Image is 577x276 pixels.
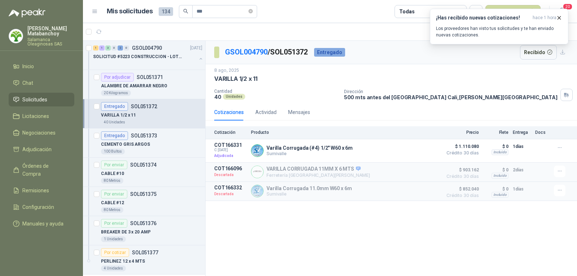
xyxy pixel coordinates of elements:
p: Descartada [214,171,247,179]
button: Recibido [520,45,557,60]
p: Adjudicada [214,152,247,159]
span: 20 [563,3,573,10]
a: Por cotizarSOL051377PERLINEZ 12 x 4 MTS4 Unidades [83,245,205,275]
a: Por enviarSOL051374CABLE #1080 Metros [83,158,205,187]
p: 2 días [513,166,531,174]
button: 20 [555,5,568,18]
p: Sumivalle [267,191,352,197]
a: Configuración [9,200,74,214]
div: 40 Unidades [101,119,128,125]
a: EntregadoSOL051373CEMENTO GRIS ARGOS100 Bultos [83,128,205,158]
p: COT166096 [214,166,247,171]
p: Precio [443,130,479,135]
div: Incluido [492,173,508,179]
p: VARILLA 1/2 x 11 [214,75,257,83]
img: Company Logo [251,185,263,197]
div: Todas [399,8,414,16]
p: SOL051374 [130,162,157,167]
a: GSOL004790 [225,48,268,56]
div: Cotizaciones [214,108,244,116]
div: 3 [105,45,111,51]
div: 2 [118,45,123,51]
div: Entregado [101,131,128,140]
p: 1 días [513,185,531,193]
div: 1 [93,45,98,51]
div: 1 Unidades [101,236,126,242]
p: Los proveedores han visto tus solicitudes y te han enviado nuevas cotizaciones. [436,25,562,38]
div: Por enviar [101,219,127,228]
span: Solicitudes [22,96,47,104]
span: Inicio [22,62,34,70]
p: Cantidad [214,89,338,94]
p: CABLE #12 [101,200,124,206]
div: 20 Kilogramos [101,90,131,96]
p: Docs [535,130,550,135]
p: BREAKER DE 3 x 20 AMP [101,229,150,236]
div: Por enviar [101,161,127,169]
h1: Mis solicitudes [107,6,153,17]
p: [PERSON_NAME] Matabanchoy [27,26,74,36]
a: Chat [9,76,74,90]
div: Mensajes [288,108,310,116]
p: 1 días [513,142,531,151]
div: Por cotizar [101,248,129,257]
div: Por adjudicar [101,73,134,82]
p: / SOL051372 [225,47,308,58]
span: 134 [159,7,173,16]
p: Varilla Corrugada 11.0mm W60 x 6m [267,185,352,191]
span: $ 1.110.080 [443,142,479,151]
div: Actividad [255,108,277,116]
p: COT166332 [214,185,247,190]
p: CABLE #10 [101,170,124,177]
span: Crédito 30 días [443,193,479,198]
p: Flete [483,130,508,135]
p: SOL051376 [130,221,157,226]
div: 0 [124,45,129,51]
div: Por enviar [101,190,127,198]
button: Nueva solicitud [485,5,541,18]
p: SOL051373 [131,133,157,138]
div: 4 Unidades [101,266,126,271]
span: Chat [22,79,33,87]
a: Órdenes de Compra [9,159,74,181]
div: Entregado [314,48,345,57]
p: ALAMBRE DE AMARRAR NEGRO [101,83,167,89]
div: 100 Bultos [101,149,125,154]
div: 80 Metros [101,207,123,213]
img: Company Logo [9,29,23,43]
span: search [183,9,188,14]
p: Ferretería [GEOGRAPHIC_DATA][PERSON_NAME] [267,172,370,178]
span: Crédito 30 días [443,151,479,155]
p: SOL051371 [137,75,163,80]
a: Por adjudicarSOL051371ALAMBRE DE AMARRAR NEGRO20 Kilogramos [83,70,205,99]
p: Cotización [214,130,247,135]
a: 1 1 3 0 2 0 GSOL004790[DATE] SOLICITUD #5223 CONSTRUCCION - LOTE CIO [93,44,204,67]
span: hace 1 hora [533,15,556,21]
span: Remisiones [22,187,49,194]
img: Logo peakr [9,9,45,17]
span: close-circle [248,8,253,15]
span: $ 903.162 [443,166,479,174]
p: CEMENTO GRIS ARGOS [101,141,150,148]
a: EntregadoSOL051372VARILLA 1/2 x 1140 Unidades [83,99,205,128]
span: Adjudicación [22,145,52,153]
p: $ 0 [483,142,508,151]
p: Entrega [513,130,531,135]
span: $ 852.040 [443,185,479,193]
p: $ 0 [483,185,508,193]
p: [DATE] [190,45,202,52]
div: 80 Metros [101,178,123,184]
a: Solicitudes [9,93,74,106]
p: 40 [214,94,221,100]
a: Adjudicación [9,143,74,156]
a: Remisiones [9,184,74,197]
span: Licitaciones [22,112,49,120]
p: PERLINEZ 12 x 4 MTS [101,258,145,265]
h3: ¡Has recibido nuevas cotizaciones! [436,15,530,21]
a: Negociaciones [9,126,74,140]
img: Company Logo [251,166,263,178]
p: Sumivalle [267,151,353,156]
p: 500 mts antes del [GEOGRAPHIC_DATA] Cali , [PERSON_NAME][GEOGRAPHIC_DATA] [344,94,558,100]
span: Configuración [22,203,54,211]
span: Crédito 30 días [443,174,479,179]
